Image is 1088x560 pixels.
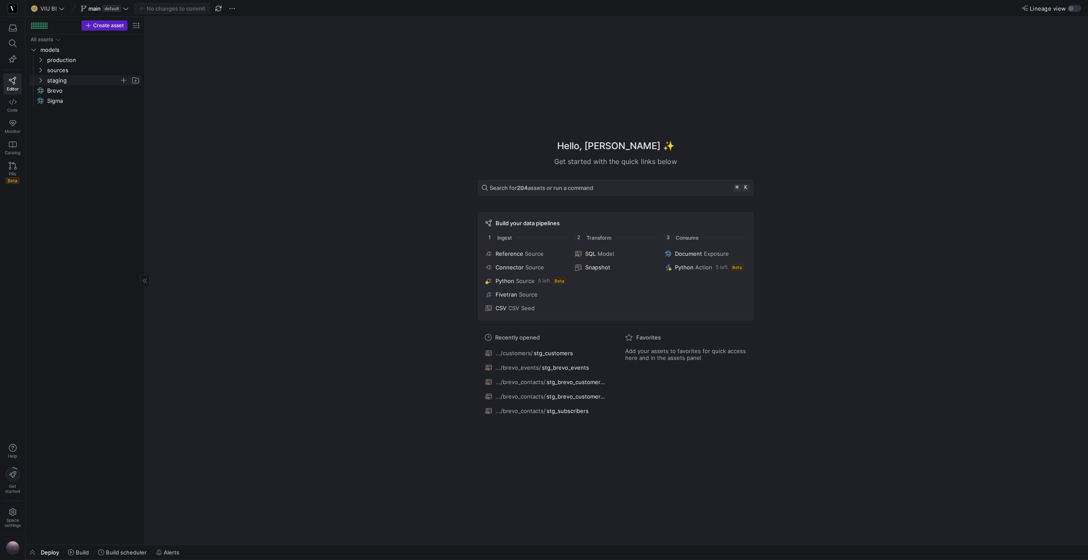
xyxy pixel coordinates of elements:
span: stg_subscribers [547,407,589,414]
button: .../brevo_events/stg_brevo_events [483,362,608,373]
button: Alerts [152,545,183,560]
div: Press SPACE to select this row. [29,75,141,85]
span: Favorites [636,334,661,341]
span: Code [7,107,18,113]
button: Getstarted [3,464,22,497]
div: Get started with the quick links below [478,156,754,167]
span: Alerts [164,549,179,556]
span: VIU BI [40,5,57,12]
span: sources [47,65,140,75]
a: Brevo​​​​​ [29,85,141,96]
span: production [47,55,140,65]
span: 5 left [538,278,550,284]
button: .../brevo_contacts/stg_brevo_customer_attributes [483,376,608,387]
div: Press SPACE to select this row. [29,65,141,75]
a: Sigma​​​​​ [29,96,141,106]
div: Press SPACE to select this row. [29,85,141,96]
span: Lineage view [1030,5,1066,12]
span: Python [675,264,694,271]
a: Editor [3,74,22,95]
span: stg_brevo_customer_attributes [547,379,606,385]
button: PythonAction5 leftBeta [663,262,748,272]
span: Beta [553,277,566,284]
button: Search for204assets or run a command⌘k [478,180,754,195]
kbd: ⌘ [734,184,741,192]
span: 🌝 [31,6,37,11]
button: Snapshot [573,262,658,272]
button: ConnectorSource [484,262,568,272]
span: Add your assets to favorites for quick access here and in the assets panel [625,348,747,361]
span: .../brevo_contacts/ [496,393,546,400]
span: Beta [6,177,20,184]
span: Exposure [704,250,729,257]
span: stg_brevo_events [542,364,589,371]
span: Space settings [5,518,21,528]
span: Source [525,250,544,257]
img: https://storage.googleapis.com/y42-prod-data-exchange/images/VtGnwq41pAtzV0SzErAhijSx9Rgo16q39DKO... [6,541,20,554]
button: ReferenceSource [484,249,568,259]
span: Beta [731,264,743,271]
div: Press SPACE to select this row. [29,45,141,55]
span: Fivetran [496,291,517,298]
span: Deploy [41,549,59,556]
span: Catalog [5,150,20,155]
div: Press SPACE to select this row. [29,96,141,106]
button: Build scheduler [94,545,150,560]
span: Create asset [93,23,124,28]
button: CSVCSV Seed [484,303,568,313]
span: Source [519,291,538,298]
div: Press SPACE to select this row. [29,55,141,65]
span: CSV Seed [508,305,535,311]
span: Help [7,453,18,458]
span: Action [695,264,712,271]
span: Build [76,549,89,556]
button: Create asset [82,20,127,31]
span: CSV [496,305,507,311]
span: Reference [496,250,523,257]
a: https://storage.googleapis.com/y42-prod-data-exchange/images/zgRs6g8Sem6LtQCmmHzYBaaZ8bA8vNBoBzxR... [3,1,22,16]
button: .../brevo_contacts/stg_subscribers [483,405,608,416]
span: Brevo​​​​​ [47,86,131,96]
a: Code [3,95,22,116]
button: DocumentExposure [663,249,748,259]
span: Build scheduler [106,549,147,556]
span: Search for assets or run a command [490,184,593,191]
span: Sigma​​​​​ [47,96,131,106]
span: staging [47,76,119,85]
h1: Hello, [PERSON_NAME] ✨ [557,139,674,153]
span: SQL [585,250,596,257]
span: main [88,5,101,12]
img: https://storage.googleapis.com/y42-prod-data-exchange/images/zgRs6g8Sem6LtQCmmHzYBaaZ8bA8vNBoBzxR... [8,4,17,13]
button: .../brevo_contacts/stg_brevo_customer_segments [483,391,608,402]
span: stg_customers [534,350,573,356]
a: Catalog [3,137,22,158]
span: .../brevo_events/ [496,364,541,371]
span: Recently opened [495,334,540,341]
span: models [40,45,140,55]
span: Document [675,250,702,257]
span: .../brevo_contacts/ [496,379,546,385]
button: .../customers/stg_customers [483,348,608,359]
span: Build your data pipelines [496,220,560,226]
span: 5 left [716,264,728,270]
span: Snapshot [585,264,610,271]
button: https://storage.googleapis.com/y42-prod-data-exchange/images/VtGnwq41pAtzV0SzErAhijSx9Rgo16q39DKO... [3,539,22,557]
span: Source [525,264,544,271]
strong: 204 [517,184,528,191]
div: Press SPACE to select this row. [29,34,141,45]
button: Help [3,440,22,462]
span: Get started [5,484,20,494]
span: PRs [9,171,16,176]
span: Model [598,250,614,257]
a: Monitor [3,116,22,137]
button: Build [64,545,93,560]
span: Connector [496,264,524,271]
span: stg_brevo_customer_segments [547,393,606,400]
div: All assets [31,37,53,42]
span: Monitor [5,129,20,134]
span: default [102,5,121,12]
span: .../customers/ [496,350,533,356]
a: Spacesettings [3,504,22,532]
span: Editor [7,86,19,91]
button: 🌝VIU BI [29,3,67,14]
